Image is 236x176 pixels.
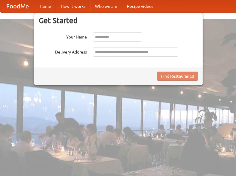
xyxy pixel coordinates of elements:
[39,16,198,25] h3: Get Started
[157,72,198,81] button: Find Restaurants!
[35,0,56,12] a: Home
[39,32,87,40] label: Your Name
[90,0,122,12] a: Who we are
[122,0,158,12] a: Recipe videos
[56,0,90,12] a: How it works
[0,0,35,12] a: FoodMe
[39,48,87,55] label: Delivery Address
